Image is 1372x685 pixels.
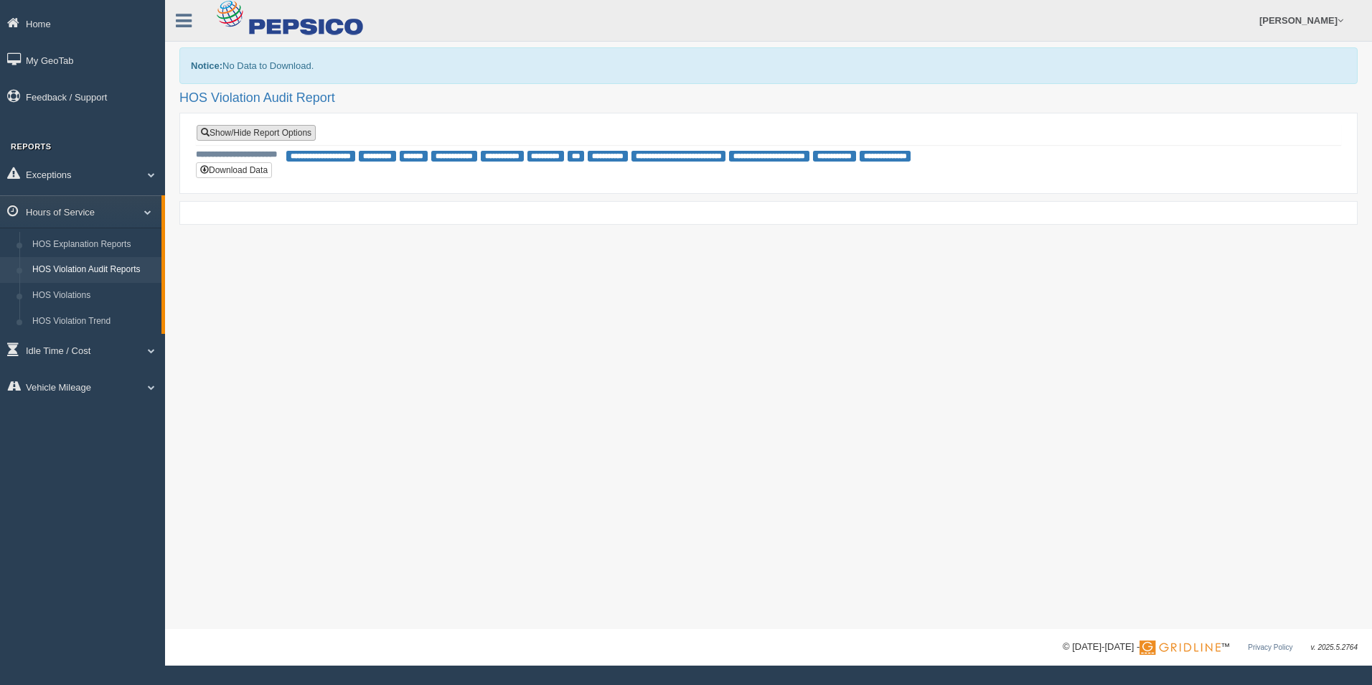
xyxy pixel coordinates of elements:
div: No Data to Download. [179,47,1358,84]
div: © [DATE]-[DATE] - ™ [1063,640,1358,655]
button: Download Data [196,162,272,178]
a: Show/Hide Report Options [197,125,316,141]
span: v. 2025.5.2764 [1311,643,1358,651]
a: HOS Violation Audit Reports [26,257,161,283]
a: HOS Violations [26,283,161,309]
a: Privacy Policy [1248,643,1292,651]
h2: HOS Violation Audit Report [179,91,1358,106]
b: Notice: [191,60,222,71]
img: Gridline [1140,640,1221,655]
a: HOS Violation Trend [26,309,161,335]
a: HOS Explanation Reports [26,232,161,258]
